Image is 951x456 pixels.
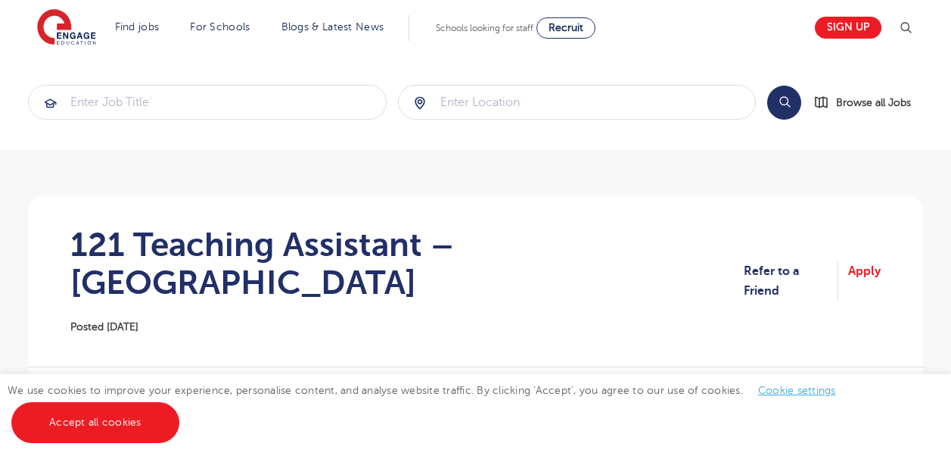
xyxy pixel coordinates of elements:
button: Search [767,86,801,120]
a: Apply [848,261,881,301]
div: Submit [398,85,757,120]
a: Find jobs [115,21,160,33]
span: Posted [DATE] [70,321,138,333]
input: Submit [29,86,386,119]
a: Blogs & Latest News [281,21,384,33]
span: Recruit [549,22,583,33]
a: Recruit [536,17,595,39]
span: Browse all Jobs [836,94,911,111]
span: We use cookies to improve your experience, personalise content, and analyse website traffic. By c... [8,385,851,428]
a: Browse all Jobs [813,94,923,111]
div: Submit [28,85,387,120]
h1: 121 Teaching Assistant – [GEOGRAPHIC_DATA] [70,226,744,301]
a: Cookie settings [758,385,836,396]
img: Engage Education [37,9,96,47]
a: Accept all cookies [11,402,179,443]
a: For Schools [190,21,250,33]
a: Sign up [815,17,881,39]
a: Refer to a Friend [744,261,838,301]
input: Submit [399,86,756,119]
span: Schools looking for staff [436,23,533,33]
